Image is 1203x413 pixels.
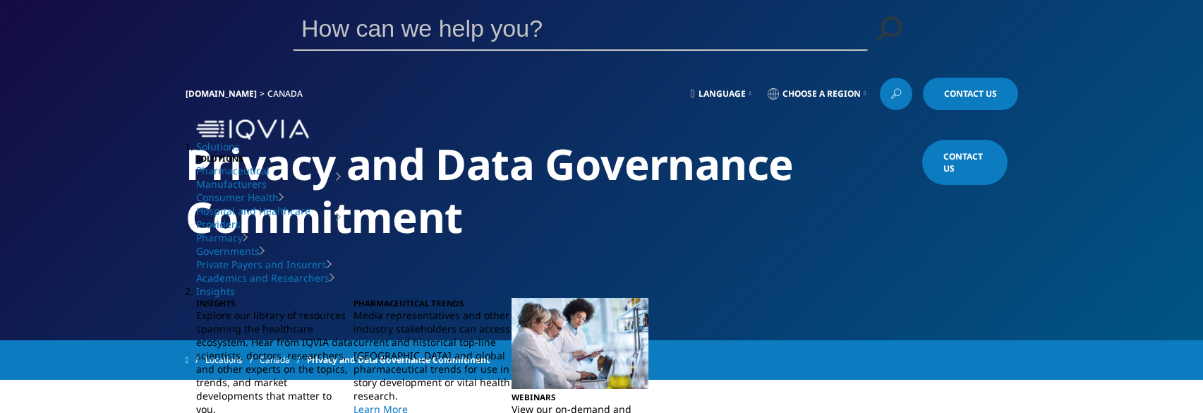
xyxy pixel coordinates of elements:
[196,244,260,258] a: Governments
[196,231,243,244] a: Pharmacy
[943,150,986,174] span: Contact Us
[782,88,861,100] span: Choose a Region
[196,140,240,153] a: Solutions
[196,285,235,298] a: Insights
[353,309,512,402] p: Media representatives and other industry stakeholders can access current and historical top-line ...
[196,164,337,191] a: Pharmaceutical Manufacturers
[512,392,648,402] h5: WEBINARS
[196,271,330,285] a: Academics and Researchers
[923,78,1018,110] a: Contact Us
[293,7,828,49] input: Search
[353,298,512,309] h5: PHARMACEUTICAL TRENDS
[196,191,279,204] a: Consumer Health
[922,140,1008,185] a: Contact Us
[699,88,746,100] span: Language
[512,298,648,389] img: 222_doctors-analyzing-data-on-laptop.jpg
[196,298,354,309] h5: INSIGHTS
[196,204,337,231] a: Hospital and Healthcare Providers
[944,90,997,98] span: Contact Us
[196,153,341,164] h5: SOLUTIONS
[196,258,327,271] a: Private Payers and Insurers
[877,16,902,41] svg: Search
[267,88,308,100] div: Canada
[186,88,257,100] a: [DOMAIN_NAME]
[196,119,309,140] img: IQVIA Healthcare Information Technology and Pharma Clinical Research Company
[868,7,910,49] a: Search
